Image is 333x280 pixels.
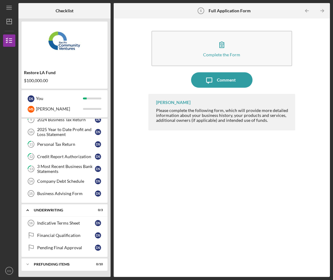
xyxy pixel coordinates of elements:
[95,154,101,160] div: D S
[95,166,101,172] div: D S
[25,163,104,175] a: 133 Most Recent Business Bank StatementsDS
[34,262,88,266] div: Prefunding Items
[7,269,11,273] text: DS
[200,9,202,13] tspan: 6
[156,100,190,105] div: [PERSON_NAME]
[37,142,95,147] div: Personal Tax Return
[95,117,101,123] div: D S
[95,190,101,197] div: D S
[25,138,104,150] a: 11Personal Tax ReturnDS
[3,265,15,277] button: DS
[37,117,95,122] div: 2024 Business Tax Return
[56,8,73,13] b: Checklist
[25,217,104,229] a: 16Indicative Terms SheetDS
[95,220,101,226] div: D S
[29,179,33,183] tspan: 14
[217,72,236,88] div: Comment
[29,142,33,146] tspan: 11
[95,141,101,147] div: D S
[29,130,33,134] tspan: 10
[92,262,103,266] div: 0 / 10
[34,208,88,212] div: Underwriting
[37,154,95,159] div: Credit Report Authorization
[203,52,240,57] div: Complete the Form
[28,106,34,113] div: M S
[92,208,103,212] div: 0 / 3
[37,164,95,174] div: 3 Most Recent Business Bank Statements
[29,155,33,159] tspan: 12
[24,78,105,83] div: $100,000.00
[25,242,104,254] a: Pending Final ApprovalDS
[25,175,104,187] a: 14Company Debt ScheduleDS
[37,179,95,184] div: Company Debt Schedule
[25,229,104,242] a: Financial QualificationDS
[29,192,33,195] tspan: 15
[95,129,101,135] div: D S
[24,70,105,75] div: Restore LA Fund
[151,31,292,66] button: Complete the Form
[95,232,101,238] div: D S
[25,126,104,138] a: 102025 Year to Date Profit and Loss StatementDS
[30,118,32,122] tspan: 9
[25,187,104,200] a: 15Business Advising FormDS
[209,8,251,13] b: Full Application Form
[22,25,108,62] img: Product logo
[37,233,95,238] div: Financial Qualification
[37,191,95,196] div: Business Advising Form
[95,178,101,184] div: D S
[25,150,104,163] a: 12Credit Report AuthorizationDS
[28,95,34,102] div: D S
[37,221,95,226] div: Indicative Terms Sheet
[36,93,83,104] div: You
[37,245,95,250] div: Pending Final Approval
[95,245,101,251] div: D S
[156,108,289,123] div: Please complete the following form, which will provide more detailed information about your busin...
[36,104,83,114] div: [PERSON_NAME]
[191,72,253,88] button: Comment
[29,167,33,171] tspan: 13
[37,127,95,137] div: 2025 Year to Date Profit and Loss Statement
[29,221,33,225] tspan: 16
[25,114,104,126] a: 92024 Business Tax ReturnDS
